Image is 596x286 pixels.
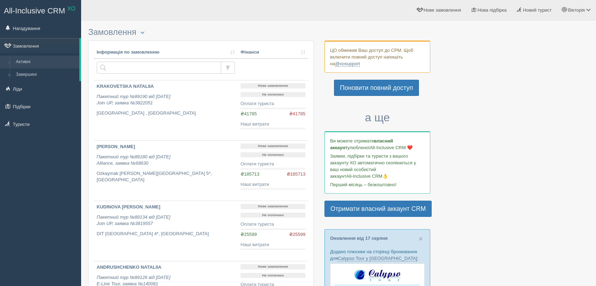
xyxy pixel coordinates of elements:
[241,111,257,116] span: ₴41785
[241,101,305,107] div: Оплати туриста
[97,110,235,117] p: [GEOGRAPHIC_DATA] , [GEOGRAPHIC_DATA]
[241,232,257,237] span: ₴25599
[241,273,305,278] p: Не оплачено
[241,161,305,168] div: Оплати туриста
[478,7,507,13] span: Нова підбірка
[241,92,305,97] p: Не оплачено
[289,111,305,117] span: ₴41785
[419,235,423,243] span: ×
[324,201,432,217] a: Отримати власний аккаунт CRM
[97,62,221,74] input: Пошук за номером замовлення, ПІБ або паспортом туриста
[241,83,305,89] p: Нове замовлення
[324,111,430,124] h3: а ще
[241,204,305,209] p: Нове замовлення
[241,171,259,177] span: ₴185713
[241,181,305,188] div: Наші витрати
[97,84,154,89] b: KRAKOVETSKA NATALIIA
[97,49,235,56] a: Інформація по замовленню
[97,170,235,183] p: Ozkaymak [PERSON_NAME][GEOGRAPHIC_DATA] 5*, [GEOGRAPHIC_DATA]
[13,68,79,81] a: Завершені
[523,7,552,13] span: Новий турист
[13,56,79,68] a: Активні
[241,121,305,128] div: Наші витрати
[424,7,461,13] span: Нове замовлення
[97,94,170,106] i: Пакетний тур №89190 від [DATE] Join UP, заявка №3822051
[330,153,425,179] p: Заявки, підбірки та туристи з вашого аккаунту ХО автоматично скопіюються у ваш новий особистий ак...
[94,201,238,261] a: KUDINOVA [PERSON_NAME] Пакетний тур №89134 від [DATE]Join UP, заявка №3819557 DIT [GEOGRAPHIC_DAT...
[97,264,162,270] b: ANDRUSHCHENKO NATALIIA
[241,221,305,228] div: Оплати туриста
[88,28,314,37] h3: Замовлення
[94,80,238,140] a: KRAKOVETSKA NATALIIA Пакетний тур №89190 від [DATE]Join UP, заявка №3822051 [GEOGRAPHIC_DATA] , [...
[67,6,75,12] sup: XO
[330,138,425,151] p: Ви можете отримати улюбленої
[324,41,430,73] div: ЦО обмежив Ваш доступ до СРМ. Щоб включити повний доступ напишіть на
[241,264,305,269] p: Нове замовлення
[330,181,425,188] p: Перший місяць – безкоштовно!
[241,152,305,158] p: Не оплачено
[568,7,585,13] span: Вікторія
[241,144,305,149] p: Нове замовлення
[0,0,81,20] a: All-Inclusive CRM XO
[287,171,305,178] span: ₴185713
[346,174,388,179] span: All-Inclusive CRM👌
[241,213,305,218] p: Не оплачено
[289,231,305,238] span: ₴25599
[334,80,419,96] a: Поновити повний доступ
[419,235,423,242] button: Close
[241,49,305,56] a: Фінанси
[338,256,417,261] a: Calypso Tour у [GEOGRAPHIC_DATA]
[370,145,413,150] span: All-Inclusive CRM ❤️
[330,248,425,262] p: Додано плюсики на сторінці бронювання для :
[97,144,135,149] b: [PERSON_NAME]
[94,141,238,201] a: [PERSON_NAME] Пакетний тур №89180 від [DATE]Alliance, заявка №68630 Ozkaymak [PERSON_NAME][GEOGRA...
[97,204,160,209] b: KUDINOVA [PERSON_NAME]
[4,6,65,15] span: All-Inclusive CRM
[241,242,305,248] div: Наші витрати
[335,61,360,67] a: @xosupport
[330,236,388,241] a: Оновлення від 17 серпня
[97,231,235,237] p: DIT [GEOGRAPHIC_DATA] 4*, [GEOGRAPHIC_DATA]
[97,214,170,226] i: Пакетний тур №89134 від [DATE] Join UP, заявка №3819557
[330,138,393,150] b: власний аккаунт
[97,154,170,166] i: Пакетний тур №89180 від [DATE] Alliance, заявка №68630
